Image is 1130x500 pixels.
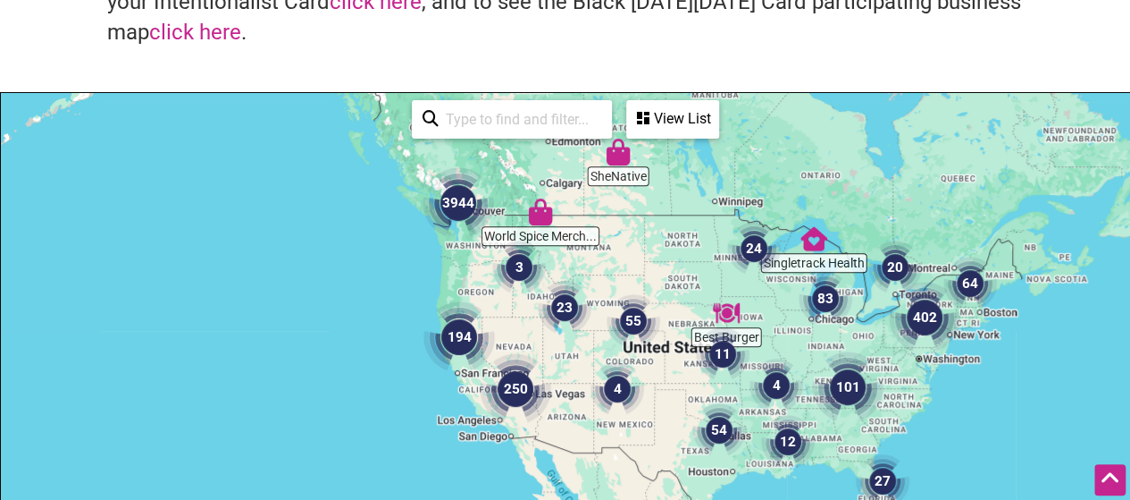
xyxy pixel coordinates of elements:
[800,225,827,252] div: Singletrack Health
[692,403,746,457] div: 54
[480,353,551,425] div: 250
[423,301,495,373] div: 194
[799,272,852,326] div: 83
[412,100,612,139] div: Type to search and filter
[868,241,922,294] div: 20
[590,362,644,416] div: 4
[538,281,591,335] div: 23
[439,102,601,137] input: Type to find and filter...
[713,300,740,326] div: Best Burger
[527,199,554,225] div: World Spice Merchants
[696,327,749,381] div: 11
[605,139,632,165] div: SheNative
[423,167,494,239] div: 3944
[943,257,997,310] div: 64
[761,415,815,469] div: 12
[149,20,241,45] a: click here
[749,359,803,412] div: 4
[812,352,883,423] div: 101
[607,294,660,348] div: 55
[492,241,546,294] div: 3
[628,102,717,136] div: View List
[1094,464,1126,496] div: Scroll Back to Top
[727,222,781,275] div: 24
[626,100,719,139] div: See a list of the visible businesses
[889,282,960,353] div: 402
